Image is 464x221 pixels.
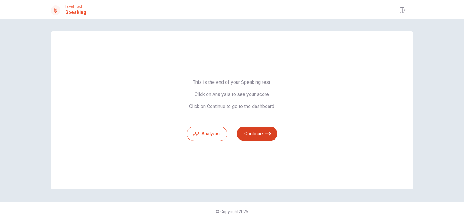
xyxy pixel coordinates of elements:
button: Continue [237,127,277,141]
span: This is the end of your Speaking test. Click on Analysis to see your score. Click on Continue to ... [187,79,277,110]
span: © Copyright 2025 [216,209,248,214]
button: Analysis [187,127,227,141]
h1: Speaking [65,9,86,16]
span: Level Test [65,5,86,9]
